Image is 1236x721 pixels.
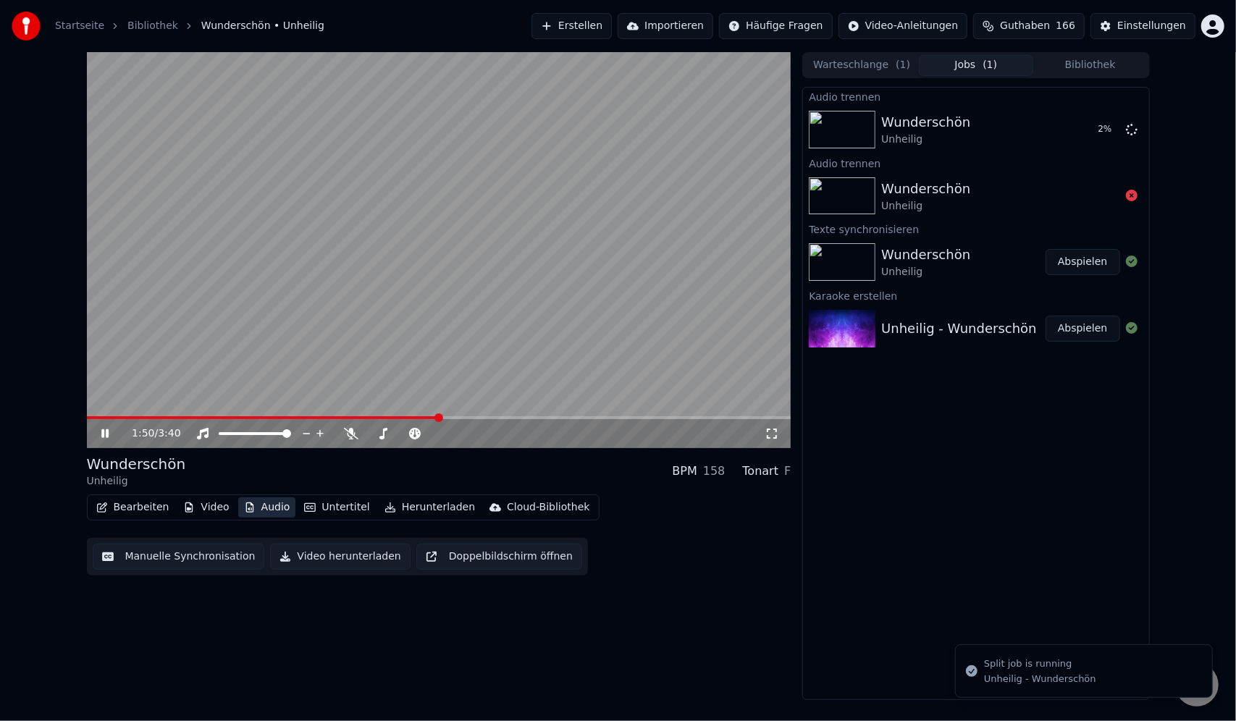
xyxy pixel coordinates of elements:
a: Startseite [55,19,104,33]
div: Unheilig [881,199,970,214]
button: Abspielen [1046,316,1120,342]
div: Wunderschön [881,112,970,132]
span: ( 1 ) [983,58,997,72]
button: Video-Anleitungen [838,13,968,39]
nav: breadcrumb [55,19,324,33]
div: Tonart [743,463,779,480]
button: Untertitel [298,497,375,518]
div: Audio trennen [803,154,1148,172]
div: Karaoke erstellen [803,287,1148,304]
div: 2 % [1098,124,1120,135]
div: / [132,426,167,441]
div: Wunderschön [881,245,970,265]
span: ( 1 ) [896,58,910,72]
button: Importieren [618,13,713,39]
div: Unheilig - Wunderschön [881,319,1036,339]
button: Einstellungen [1090,13,1195,39]
div: Einstellungen [1117,19,1186,33]
button: Guthaben166 [973,13,1085,39]
div: F [784,463,791,480]
button: Audio [238,497,296,518]
span: 1:50 [132,426,154,441]
span: 3:40 [158,426,180,441]
a: Bibliothek [127,19,178,33]
div: Split job is running [984,657,1096,671]
div: Unheilig [87,474,186,489]
button: Bibliothek [1033,55,1148,76]
div: Unheilig [881,132,970,147]
div: Audio trennen [803,88,1148,105]
div: Cloud-Bibliothek [507,500,589,515]
div: Unheilig - Wunderschön [984,672,1096,686]
button: Manuelle Synchronisation [93,544,265,570]
button: Jobs [919,55,1033,76]
span: Guthaben [1000,19,1050,33]
div: Wunderschön [87,454,186,474]
button: Abspielen [1046,249,1120,275]
span: Wunderschön • Unheilig [201,19,324,33]
button: Video [177,497,235,518]
div: Texte synchronisieren [803,220,1148,237]
button: Erstellen [531,13,612,39]
button: Video herunterladen [270,544,410,570]
div: 158 [703,463,726,480]
div: BPM [673,463,697,480]
button: Warteschlange [804,55,919,76]
div: Wunderschön [881,179,970,199]
img: youka [12,12,41,41]
button: Bearbeiten [91,497,175,518]
button: Häufige Fragen [719,13,833,39]
span: 166 [1056,19,1075,33]
button: Herunterladen [379,497,481,518]
div: Unheilig [881,265,970,279]
button: Doppelbildschirm öffnen [416,544,582,570]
